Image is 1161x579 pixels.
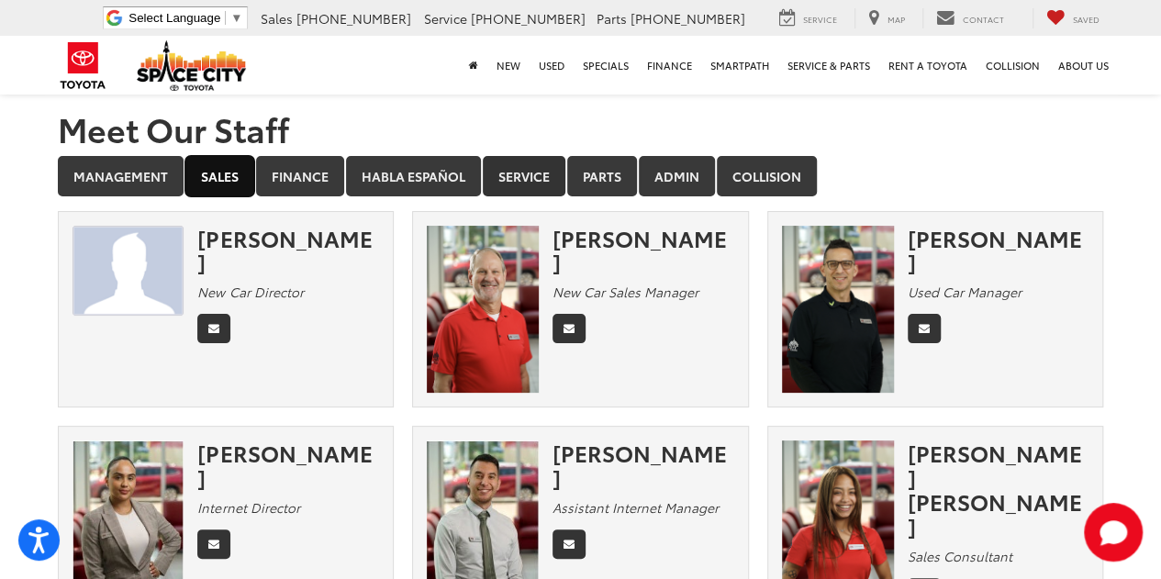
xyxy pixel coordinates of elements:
span: Sales [261,9,293,28]
a: Finance [638,36,701,95]
img: David Hardy [427,226,539,394]
span: Map [887,13,905,25]
a: Admin [639,156,715,196]
div: [PERSON_NAME] [197,440,379,489]
img: Toyota [49,36,117,95]
span: [PHONE_NUMBER] [631,9,745,28]
a: Email [908,314,941,343]
div: [PERSON_NAME] [197,226,379,274]
span: Service [803,13,837,25]
a: Email [553,529,586,559]
a: Rent a Toyota [879,36,977,95]
a: Sales [185,156,254,196]
a: Email [197,314,230,343]
a: Service [765,8,851,28]
em: Used Car Manager [908,283,1021,301]
button: Toggle Chat Window [1084,503,1143,562]
img: Space City Toyota [137,40,247,91]
a: Email [197,529,230,559]
div: [PERSON_NAME] [553,226,734,274]
a: Specials [574,36,638,95]
em: Assistant Internet Manager [553,498,719,517]
span: Contact [963,13,1004,25]
img: Candelario Perez [782,226,894,394]
a: Parts [567,156,637,196]
em: Internet Director [197,498,299,517]
a: Management [58,156,184,196]
a: Finance [256,156,344,196]
span: Select Language [128,11,220,25]
a: Service & Parts [778,36,879,95]
span: [PHONE_NUMBER] [296,9,411,28]
div: Department Tabs [58,156,1104,198]
em: New Car Sales Manager [553,283,698,301]
a: Habla Español [346,156,481,196]
a: Contact [922,8,1018,28]
span: Saved [1073,13,1100,25]
div: [PERSON_NAME] [908,226,1089,274]
div: [PERSON_NAME] [553,440,734,489]
a: Collision [717,156,817,196]
a: My Saved Vehicles [1033,8,1113,28]
span: [PHONE_NUMBER] [471,9,586,28]
span: ​ [225,11,226,25]
em: Sales Consultant [908,547,1012,565]
em: New Car Director [197,283,303,301]
a: Select Language​ [128,11,242,25]
span: ▼ [230,11,242,25]
svg: Start Chat [1084,503,1143,562]
a: Home [460,36,487,95]
span: Parts [597,9,627,28]
a: New [487,36,530,95]
a: Email [553,314,586,343]
a: About Us [1049,36,1118,95]
a: Used [530,36,574,95]
a: SmartPath [701,36,778,95]
img: JAMES TAYLOR [73,226,184,317]
div: [PERSON_NAME] [PERSON_NAME] [908,440,1089,538]
a: Collision [977,36,1049,95]
a: Service [483,156,565,196]
span: Service [424,9,467,28]
h1: Meet Our Staff [58,110,1104,147]
a: Map [854,8,919,28]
